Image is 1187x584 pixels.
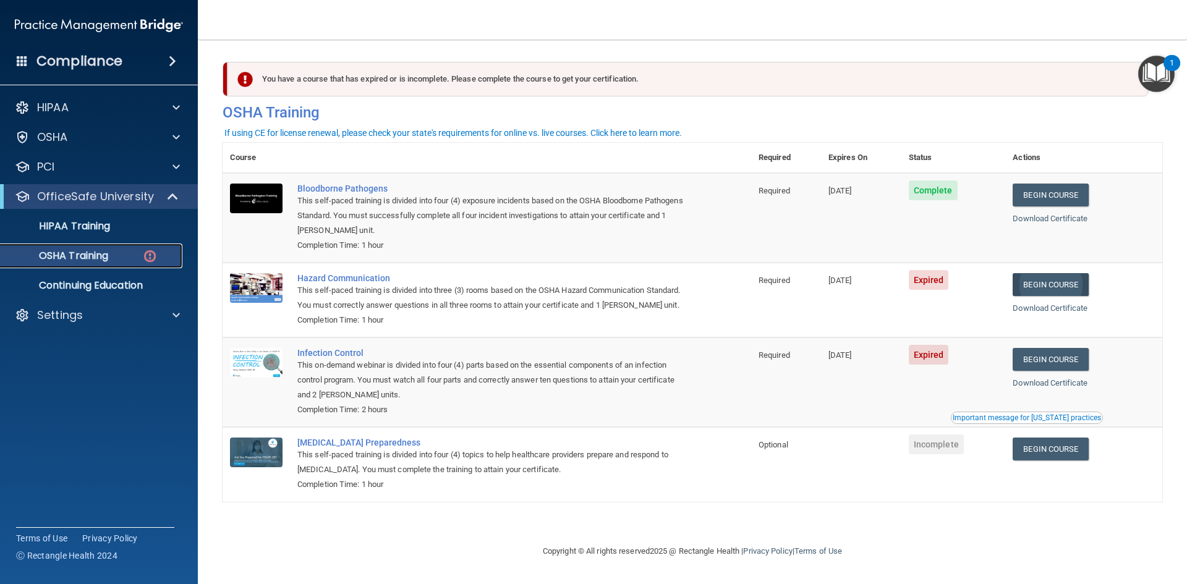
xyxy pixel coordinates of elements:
a: Terms of Use [794,546,842,556]
a: [MEDICAL_DATA] Preparedness [297,438,689,447]
a: OfficeSafe University [15,189,179,204]
div: 1 [1170,63,1174,79]
div: This self-paced training is divided into four (4) exposure incidents based on the OSHA Bloodborne... [297,193,689,238]
a: OSHA [15,130,180,145]
th: Status [901,143,1006,173]
p: HIPAA [37,100,69,115]
div: Copyright © All rights reserved 2025 @ Rectangle Health | | [467,531,918,571]
span: [DATE] [828,186,852,195]
button: If using CE for license renewal, please check your state's requirements for online vs. live cours... [223,127,684,139]
div: Completion Time: 1 hour [297,477,689,492]
span: Optional [759,440,788,449]
div: You have a course that has expired or is incomplete. Please complete the course to get your certi... [228,62,1149,96]
div: Completion Time: 1 hour [297,313,689,328]
a: Begin Course [1013,184,1088,206]
span: [DATE] [828,350,852,360]
a: Begin Course [1013,273,1088,296]
h4: Compliance [36,53,122,70]
button: Open Resource Center, 1 new notification [1138,56,1175,92]
a: Download Certificate [1013,378,1087,387]
button: Read this if you are a dental practitioner in the state of CA [951,412,1103,424]
div: If using CE for license renewal, please check your state's requirements for online vs. live cours... [224,129,682,137]
a: Begin Course [1013,348,1088,371]
a: Download Certificate [1013,214,1087,223]
div: Completion Time: 1 hour [297,238,689,253]
span: Required [759,350,790,360]
th: Actions [1005,143,1162,173]
a: PCI [15,159,180,174]
a: Terms of Use [16,532,67,544]
p: OSHA Training [8,250,108,262]
span: Complete [909,180,958,200]
a: Hazard Communication [297,273,689,283]
a: Infection Control [297,348,689,358]
span: Incomplete [909,434,964,454]
a: Bloodborne Pathogens [297,184,689,193]
th: Course [223,143,290,173]
h4: OSHA Training [223,104,1162,121]
p: PCI [37,159,54,174]
a: Privacy Policy [743,546,792,556]
span: Required [759,276,790,285]
p: OfficeSafe University [37,189,154,204]
a: Download Certificate [1013,303,1087,313]
img: exclamation-circle-solid-danger.72ef9ffc.png [237,72,253,87]
a: Privacy Policy [82,532,138,544]
p: OSHA [37,130,68,145]
div: Completion Time: 2 hours [297,402,689,417]
div: Important message for [US_STATE] practices [953,414,1101,421]
span: [DATE] [828,276,852,285]
th: Required [751,143,821,173]
div: This self-paced training is divided into three (3) rooms based on the OSHA Hazard Communication S... [297,283,689,313]
a: Begin Course [1013,438,1088,460]
span: Expired [909,345,949,365]
th: Expires On [821,143,901,173]
span: Ⓒ Rectangle Health 2024 [16,549,117,562]
img: PMB logo [15,13,183,38]
p: Settings [37,308,83,323]
a: Settings [15,308,180,323]
p: HIPAA Training [8,220,110,232]
span: Required [759,186,790,195]
a: HIPAA [15,100,180,115]
img: danger-circle.6113f641.png [142,248,158,264]
p: Continuing Education [8,279,177,292]
div: This self-paced training is divided into four (4) topics to help healthcare providers prepare and... [297,447,689,477]
div: This on-demand webinar is divided into four (4) parts based on the essential components of an inf... [297,358,689,402]
span: Expired [909,270,949,290]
